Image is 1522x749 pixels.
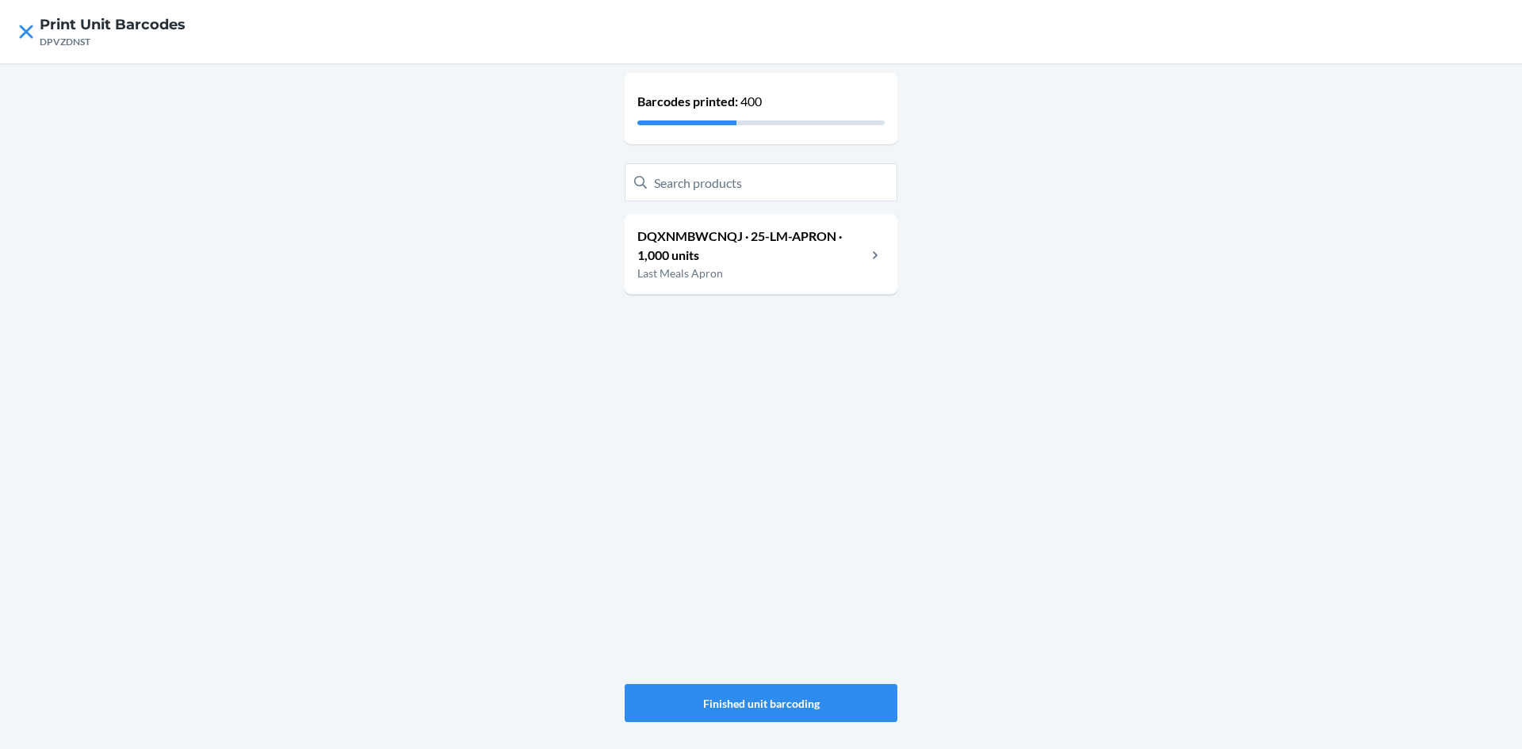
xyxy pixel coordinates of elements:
[625,684,897,722] button: Finished unit barcoding
[740,94,762,109] span: 400
[40,35,185,49] div: DPVZDNST
[40,14,185,35] h4: Print Unit Barcodes
[625,163,897,201] input: Search products
[637,92,885,111] p: Barcodes printed:
[637,227,866,265] p: DQXNMBWCNQJ · 25-LM-APRON · 1,000 units
[637,265,866,281] p: Last Meals Apron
